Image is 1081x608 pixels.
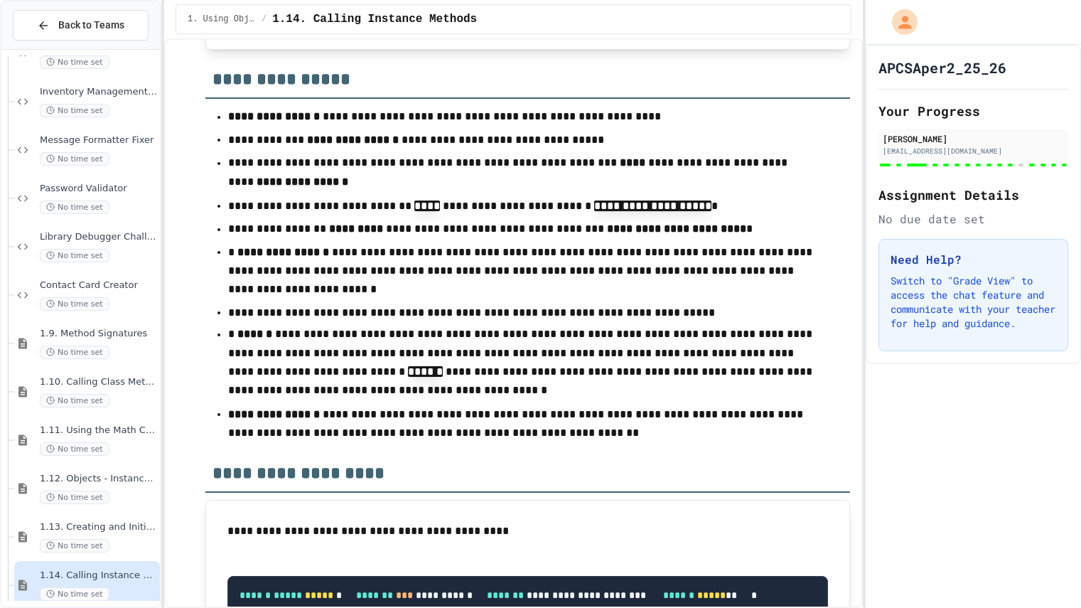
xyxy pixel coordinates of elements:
button: Back to Teams [13,10,149,41]
p: Switch to "Grade View" to access the chat feature and communicate with your teacher for help and ... [891,274,1056,331]
span: 1.12. Objects - Instances of Classes [40,473,157,485]
span: Password Validator [40,183,157,195]
span: 1.11. Using the Math Class [40,425,157,437]
span: No time set [40,539,109,553]
span: Inventory Management System [40,86,157,98]
span: No time set [40,104,109,117]
span: Back to Teams [58,18,124,33]
div: My Account [877,6,921,38]
h2: Your Progress [878,101,1068,121]
h3: Need Help? [891,251,1056,268]
span: 1.10. Calling Class Methods [40,376,157,388]
span: No time set [40,152,109,166]
span: No time set [40,55,109,69]
span: No time set [40,297,109,311]
span: / [262,14,267,25]
span: No time set [40,394,109,407]
div: [EMAIL_ADDRESS][DOMAIN_NAME] [883,146,1064,156]
span: 1.14. Calling Instance Methods [40,570,157,582]
span: No time set [40,442,109,456]
span: No time set [40,201,109,214]
h1: APCSAper2_25_26 [878,58,1006,78]
span: 1.9. Method Signatures [40,328,157,340]
span: 1.14. Calling Instance Methods [272,11,477,28]
div: [PERSON_NAME] [883,132,1064,145]
span: No time set [40,346,109,359]
span: Library Debugger Challenge [40,231,157,243]
span: No time set [40,587,109,601]
span: No time set [40,491,109,504]
h2: Assignment Details [878,185,1068,205]
span: Message Formatter Fixer [40,134,157,146]
span: Contact Card Creator [40,279,157,292]
span: 1.13. Creating and Initializing Objects: Constructors [40,521,157,533]
span: 1. Using Objects and Methods [188,14,256,25]
span: No time set [40,249,109,262]
div: No due date set [878,210,1068,228]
